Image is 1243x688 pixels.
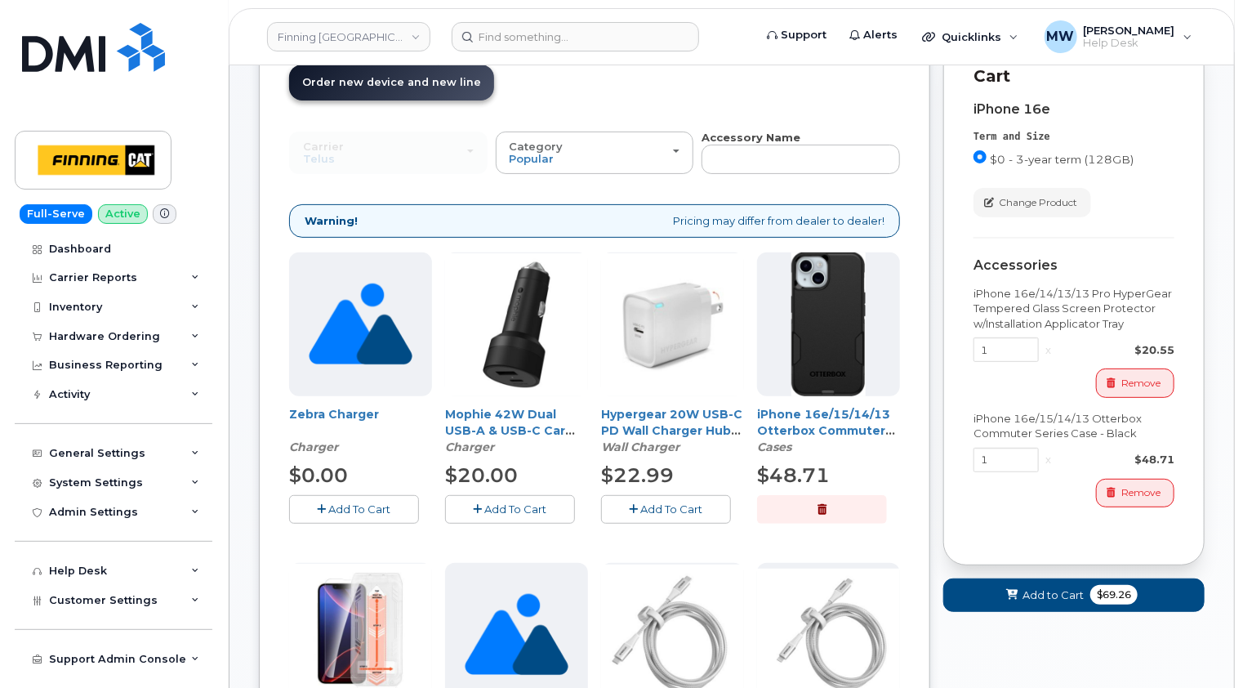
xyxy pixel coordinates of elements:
[601,253,744,396] img: 67eacc97734ba095214649.jpg
[601,407,742,454] a: Hypergear 20W USB-C PD Wall Charger Hub w/LED - White
[601,406,744,455] div: Hypergear 20W USB-C PD Wall Charger Hub w/LED - White
[838,19,909,51] a: Alerts
[445,440,494,454] em: Charger
[973,150,987,163] input: $0 - 3-year term (128GB)
[601,495,731,524] button: Add To Cart
[452,22,699,51] input: Find something...
[289,463,348,487] span: $0.00
[289,495,419,524] button: Add To Cart
[445,253,588,396] img: Car_Charger.jpg
[267,22,430,51] a: Finning Canada
[302,76,481,88] span: Order new device and new line
[757,406,900,455] div: iPhone 16e/15/14/13 Otterbox Commuter Series Case - Black
[445,406,588,455] div: Mophie 42W Dual USB-A & USB-C Car Charge
[973,258,1174,273] div: Accessories
[1058,342,1174,358] div: $20.55
[973,102,1174,117] div: iPhone 16e
[781,27,826,43] span: Support
[309,252,412,396] img: no_image_found-2caef05468ed5679b831cfe6fc140e25e0c280774317ffc20a367ab7fd17291e.png
[1058,452,1174,467] div: $48.71
[445,495,575,524] button: Add To Cart
[1090,585,1138,605] span: $69.26
[329,503,391,516] span: Add To Cart
[973,188,1091,217] button: Change Product
[757,440,791,454] em: Cases
[305,213,358,229] strong: Warning!
[641,503,703,516] span: Add To Cart
[1084,37,1175,50] span: Help Desk
[289,204,900,238] div: Pricing may differ from dealer to dealer!
[485,503,547,516] span: Add To Cart
[510,152,555,165] span: Popular
[1033,20,1204,53] div: Matthew Walshe
[755,19,838,51] a: Support
[601,440,679,454] em: Wall Charger
[445,407,575,454] a: Mophie 42W Dual USB-A & USB-C Car Charge
[791,252,866,396] img: 16eCommuter1.PNG
[911,20,1030,53] div: Quicklinks
[973,65,1174,88] p: Cart
[757,407,895,454] a: iPhone 16e/15/14/13 Otterbox Commuter Series Case - Black
[863,27,898,43] span: Alerts
[990,153,1134,166] span: $0 - 3-year term (128GB)
[973,411,1174,441] div: iPhone 16e/15/14/13 Otterbox Commuter Series Case - Black
[943,579,1205,612] button: Add to Cart $69.26
[289,440,338,454] em: Charger
[1096,369,1174,397] button: Remove
[601,463,674,487] span: $22.99
[496,132,694,174] button: Category Popular
[1022,587,1084,603] span: Add to Cart
[942,30,1001,43] span: Quicklinks
[1047,27,1075,47] span: MW
[1039,452,1058,467] div: x
[510,140,564,153] span: Category
[289,407,379,422] a: Zebra Charger
[1096,479,1174,507] button: Remove
[1121,485,1161,500] span: Remove
[1039,342,1058,358] div: x
[973,286,1174,332] div: iPhone 16e/14/13/13 Pro HyperGear Tempered Glass Screen Protector w/Installation Applicator Tray
[999,195,1077,210] span: Change Product
[289,406,432,455] div: Zebra Charger
[1121,376,1161,391] span: Remove
[702,131,800,144] strong: Accessory Name
[445,463,518,487] span: $20.00
[757,463,830,487] span: $48.71
[973,130,1174,144] div: Term and Size
[1084,24,1175,37] span: [PERSON_NAME]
